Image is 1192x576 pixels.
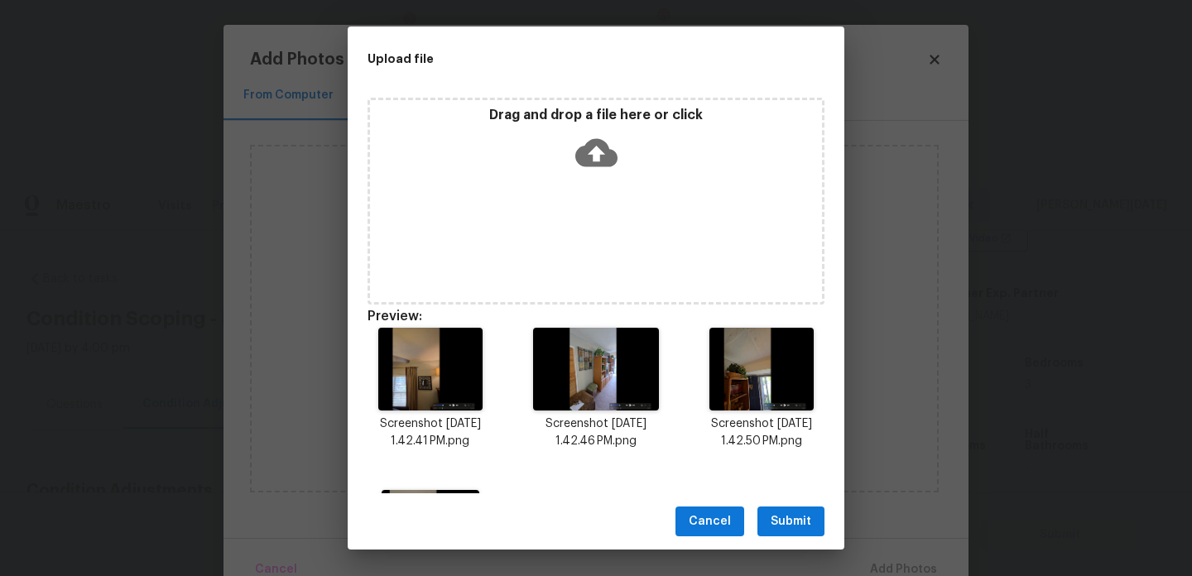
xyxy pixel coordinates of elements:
[368,415,493,450] p: Screenshot [DATE] 1.42.41 PM.png
[533,415,659,450] p: Screenshot [DATE] 1.42.46 PM.png
[699,415,824,450] p: Screenshot [DATE] 1.42.50 PM.png
[709,328,814,410] img: uVh4cdWm7Wu7dntG74MTPctWLgvGQO8I3Vz3FwXXX9bYaJwTT0BqL3IwnnGvOWX+BU5r3AZxtxCFpjVnTNfZ8jAZGA6OB0cBo...
[382,490,479,573] img: REcLUQVcWAAAAABJRU5ErkJggg==
[771,511,811,532] span: Submit
[370,107,822,124] p: Drag and drop a file here or click
[689,511,731,532] span: Cancel
[757,506,824,537] button: Submit
[368,50,750,68] h2: Upload file
[533,328,659,410] img: wOzH3HpwVsT0AAAAABJRU5ErkJggg==
[675,506,744,537] button: Cancel
[378,328,482,410] img: qZia417lpCoAAAAASUVORK5CYII=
